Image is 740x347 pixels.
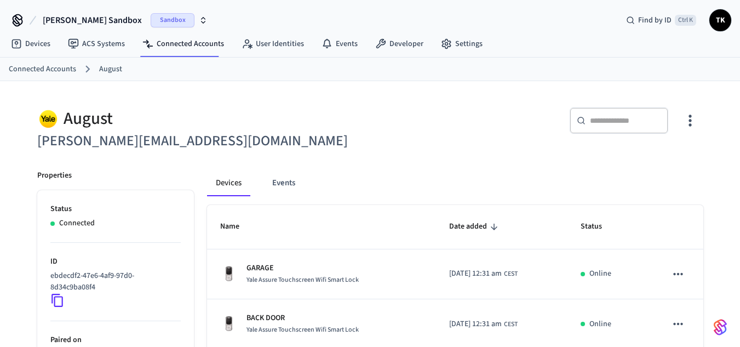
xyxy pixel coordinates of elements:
p: Properties [37,170,72,181]
span: [DATE] 12:31 am [449,318,502,330]
a: August [99,64,122,75]
a: Connected Accounts [9,64,76,75]
span: TK [710,10,730,30]
span: [PERSON_NAME] Sandbox [43,14,142,27]
span: Name [220,218,254,235]
p: Online [589,318,611,330]
div: August [37,107,364,130]
span: Find by ID [638,15,672,26]
span: Ctrl K [675,15,696,26]
button: Events [263,170,304,196]
a: Connected Accounts [134,34,233,54]
div: Europe/Paris [449,318,518,330]
img: Yale Logo, Square [37,107,59,130]
button: TK [709,9,731,31]
img: Yale Assure Touchscreen Wifi Smart Lock, Satin Nickel, Front [220,315,238,333]
p: Paired on [50,334,181,346]
a: ACS Systems [59,34,134,54]
span: CEST [504,320,518,329]
img: Yale Assure Touchscreen Wifi Smart Lock, Satin Nickel, Front [220,265,238,283]
a: Settings [432,34,491,54]
span: Yale Assure Touchscreen Wifi Smart Lock [246,325,359,334]
p: Online [589,268,611,280]
div: connected account tabs [207,170,703,196]
a: Developer [366,34,432,54]
p: Connected [59,218,95,229]
p: ID [50,256,181,268]
h6: [PERSON_NAME][EMAIL_ADDRESS][DOMAIN_NAME] [37,130,364,152]
span: Status [581,218,616,235]
a: Devices [2,34,59,54]
div: Find by IDCtrl K [617,10,705,30]
div: Europe/Paris [449,268,518,280]
span: Yale Assure Touchscreen Wifi Smart Lock [246,275,359,285]
a: Events [313,34,366,54]
button: Devices [207,170,250,196]
p: ebdecdf2-47e6-4af9-97d0-8d34c9ba08f4 [50,270,176,293]
p: GARAGE [246,263,359,274]
p: Status [50,203,181,215]
img: SeamLogoGradient.69752ec5.svg [714,318,727,336]
a: User Identities [233,34,313,54]
span: Sandbox [151,13,194,27]
span: Date added [449,218,501,235]
p: BACK DOOR [246,312,359,324]
span: CEST [504,269,518,279]
span: [DATE] 12:31 am [449,268,502,280]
